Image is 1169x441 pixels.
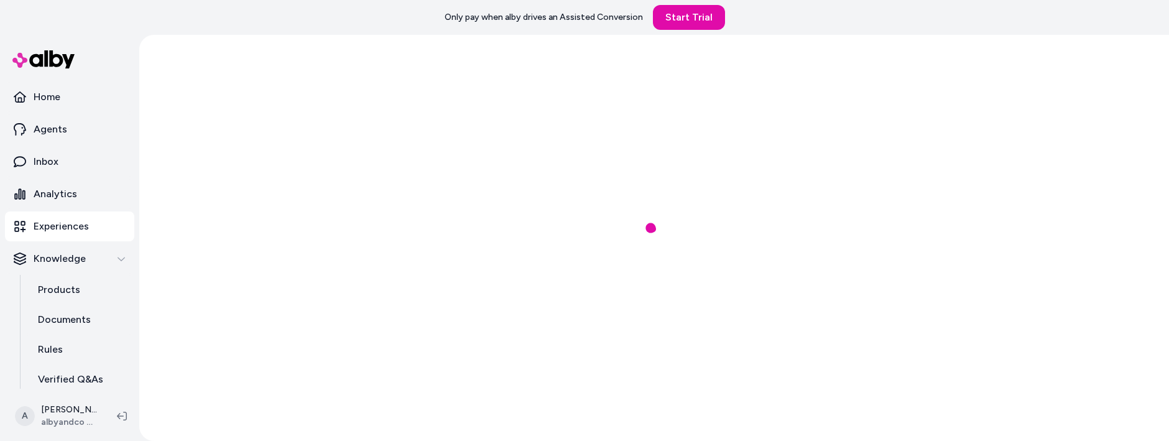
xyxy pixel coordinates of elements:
a: Analytics [5,179,134,209]
a: Inbox [5,147,134,177]
p: Analytics [34,187,77,202]
p: Inbox [34,154,58,169]
a: Start Trial [653,5,725,30]
button: Knowledge [5,244,134,274]
span: albyandco SolCon [41,416,97,429]
button: A[PERSON_NAME]albyandco SolCon [7,396,107,436]
p: Verified Q&As [38,372,103,387]
p: Rules [38,342,63,357]
a: Experiences [5,211,134,241]
p: Knowledge [34,251,86,266]
p: Products [38,282,80,297]
span: A [15,406,35,426]
a: Agents [5,114,134,144]
a: Rules [25,335,134,364]
img: alby Logo [12,50,75,68]
a: Home [5,82,134,112]
p: Only pay when alby drives an Assisted Conversion [445,11,643,24]
p: Home [34,90,60,104]
a: Documents [25,305,134,335]
a: Verified Q&As [25,364,134,394]
a: Products [25,275,134,305]
p: Experiences [34,219,89,234]
p: [PERSON_NAME] [41,404,97,416]
p: Documents [38,312,91,327]
p: Agents [34,122,67,137]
